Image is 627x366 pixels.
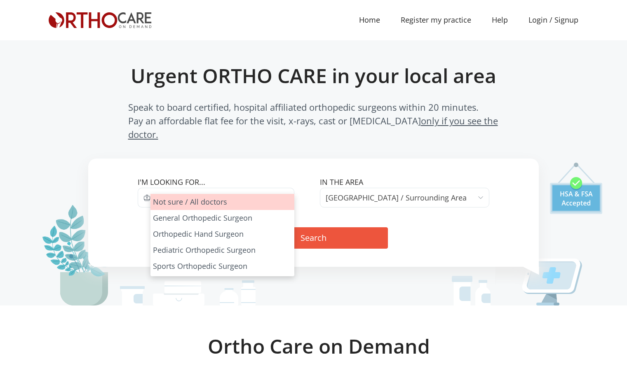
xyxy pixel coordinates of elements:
label: In the area [320,177,489,188]
li: Spine and Back Orthopedic Surgeon [150,274,294,290]
a: Register my practice [390,11,481,29]
a: Login / Signup [518,14,589,26]
a: Home [349,11,390,29]
h1: Urgent ORTHO CARE in your local area [107,64,521,88]
span: Los Angeles / Surrounding Area [326,192,467,203]
li: Orthopedic Hand Surgeon [150,226,294,242]
a: Help [481,11,518,29]
li: Not sure / All doctors [150,194,294,210]
button: Search [240,227,388,249]
label: I'm looking for... [138,177,307,188]
span: Los Angeles / Surrounding Area [320,188,489,207]
span: Type of Specialist [156,193,216,203]
span: Speak to board certified, hospital affiliated orthopedic surgeons within 20 minutes. Pay an affor... [128,100,499,141]
li: General Orthopedic Surgeon [150,210,294,226]
li: Pediatric Orthopedic Surgeon [150,242,294,258]
li: Sports Orthopedic Surgeon [150,258,294,274]
h2: Ortho Care on Demand [54,334,584,358]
